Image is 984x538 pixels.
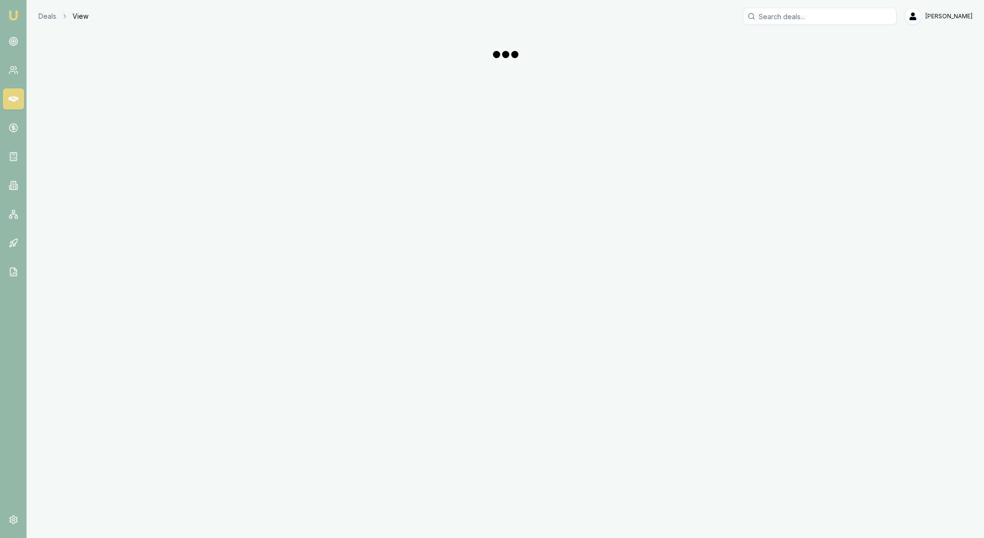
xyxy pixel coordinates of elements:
input: Search deals [743,8,897,25]
a: Deals [38,12,56,21]
span: View [73,12,88,21]
nav: breadcrumb [38,12,88,21]
img: emu-icon-u.png [8,10,19,21]
span: [PERSON_NAME] [925,12,972,20]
